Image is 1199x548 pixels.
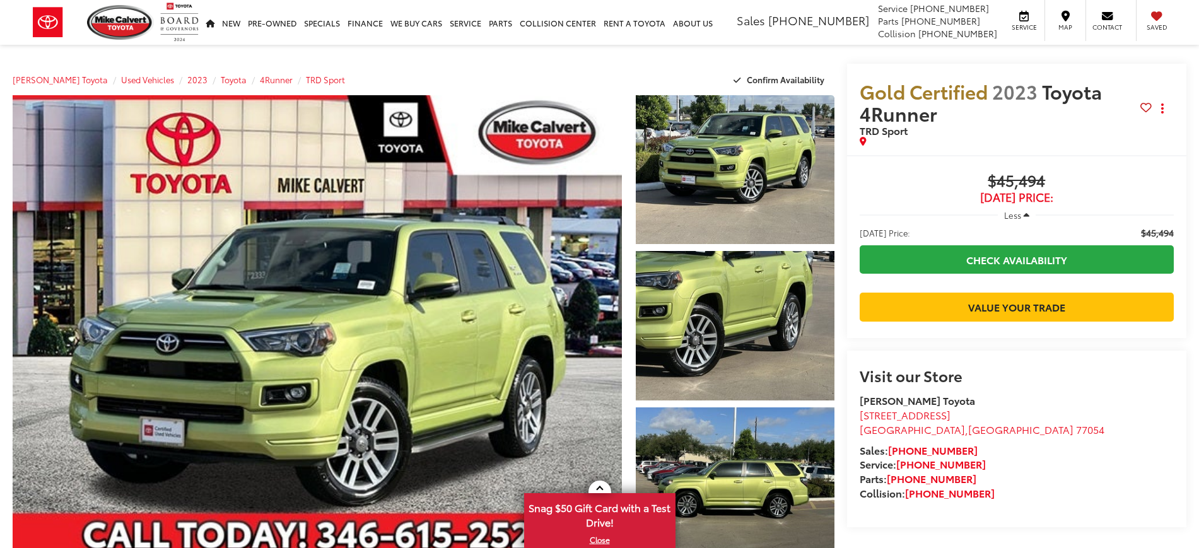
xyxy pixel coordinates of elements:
[918,27,997,40] span: [PHONE_NUMBER]
[888,443,978,457] a: [PHONE_NUMBER]
[860,393,975,407] strong: [PERSON_NAME] Toyota
[860,172,1174,191] span: $45,494
[878,15,899,27] span: Parts
[878,2,908,15] span: Service
[860,191,1174,204] span: [DATE] Price:
[887,471,976,486] a: [PHONE_NUMBER]
[968,422,1073,436] span: [GEOGRAPHIC_DATA]
[727,69,834,91] button: Confirm Availability
[860,226,910,239] span: [DATE] Price:
[306,74,345,85] a: TRD Sport
[1010,23,1038,32] span: Service
[525,494,674,533] span: Snag $50 Gift Card with a Test Drive!
[860,78,1102,127] span: Toyota 4Runner
[860,422,1104,436] span: ,
[992,78,1038,105] span: 2023
[747,74,824,85] span: Confirm Availability
[1092,23,1122,32] span: Contact
[860,407,950,422] span: [STREET_ADDRESS]
[860,123,908,137] span: TRD Sport
[860,245,1174,274] a: Check Availability
[636,251,834,400] a: Expand Photo 2
[860,407,1104,436] a: [STREET_ADDRESS] [GEOGRAPHIC_DATA],[GEOGRAPHIC_DATA] 77054
[737,12,765,28] span: Sales
[860,422,965,436] span: [GEOGRAPHIC_DATA]
[13,74,108,85] a: [PERSON_NAME] Toyota
[1076,422,1104,436] span: 77054
[860,443,978,457] strong: Sales:
[905,486,995,500] a: [PHONE_NUMBER]
[860,486,995,500] strong: Collision:
[860,471,976,486] strong: Parts:
[878,27,916,40] span: Collision
[896,457,986,471] a: [PHONE_NUMBER]
[1161,103,1164,114] span: dropdown dots
[260,74,293,85] a: 4Runner
[1143,23,1171,32] span: Saved
[901,15,980,27] span: [PHONE_NUMBER]
[768,12,869,28] span: [PHONE_NUMBER]
[633,93,836,246] img: 2023 Toyota 4Runner TRD Sport
[636,95,834,244] a: Expand Photo 1
[121,74,174,85] a: Used Vehicles
[633,250,836,402] img: 2023 Toyota 4Runner TRD Sport
[998,204,1036,226] button: Less
[1051,23,1079,32] span: Map
[860,78,988,105] span: Gold Certified
[1152,98,1174,120] button: Actions
[1141,226,1174,239] span: $45,494
[221,74,247,85] a: Toyota
[860,367,1174,383] h2: Visit our Store
[860,457,986,471] strong: Service:
[860,293,1174,321] a: Value Your Trade
[187,74,208,85] a: 2023
[910,2,989,15] span: [PHONE_NUMBER]
[87,5,154,40] img: Mike Calvert Toyota
[1004,209,1021,221] span: Less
